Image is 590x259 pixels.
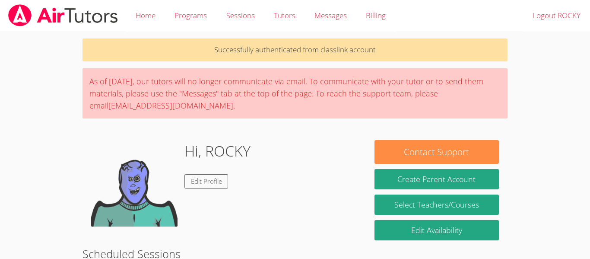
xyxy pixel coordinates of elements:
h1: Hi, ROCKY [184,140,251,162]
button: Contact Support [374,140,499,164]
img: default.png [91,140,178,227]
p: Successfully authenticated from classlink account [82,38,508,61]
a: Edit Availability [374,220,499,240]
div: As of [DATE], our tutors will no longer communicate via email. To communicate with your tutor or ... [82,68,508,118]
a: Edit Profile [184,174,228,189]
span: Messages [314,10,347,20]
a: Select Teachers/Courses [374,195,499,215]
img: airtutors_banner-c4298cdbf04f3fff15de1276eac7730deb9818008684d7c2e4769d2f7ddbe033.png [7,4,119,26]
button: Create Parent Account [374,169,499,189]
